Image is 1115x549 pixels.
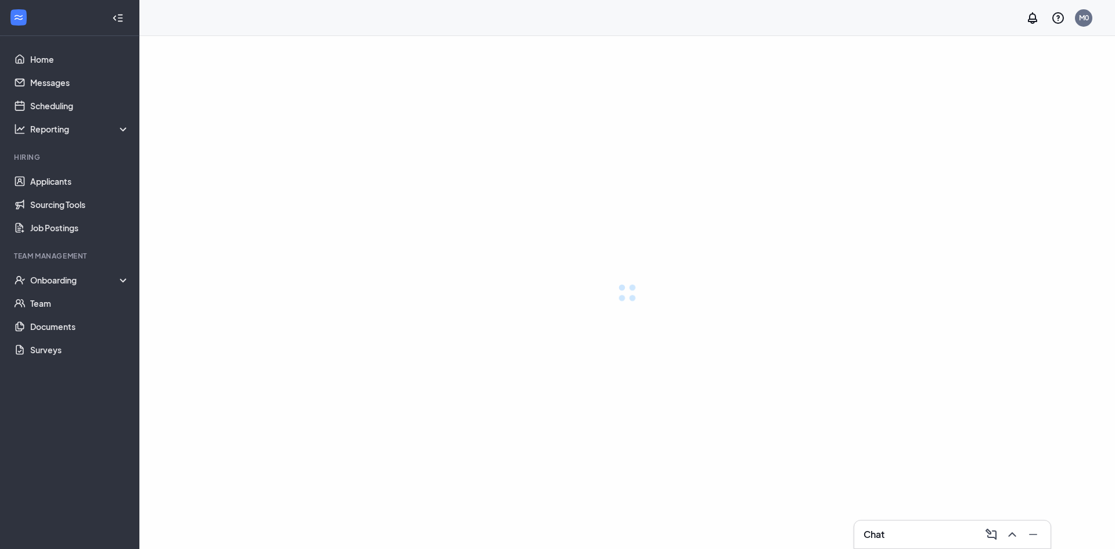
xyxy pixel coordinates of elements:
[1051,11,1065,25] svg: QuestionInfo
[112,12,124,24] svg: Collapse
[984,528,998,541] svg: ComposeMessage
[1079,13,1089,23] div: M0
[30,48,130,71] a: Home
[13,12,24,23] svg: WorkstreamLogo
[1023,525,1041,544] button: Minimize
[14,152,127,162] div: Hiring
[1002,525,1020,544] button: ChevronUp
[30,292,130,315] a: Team
[14,123,26,135] svg: Analysis
[30,71,130,94] a: Messages
[30,274,130,286] div: Onboarding
[30,170,130,193] a: Applicants
[1026,528,1040,541] svg: Minimize
[30,193,130,216] a: Sourcing Tools
[1026,11,1040,25] svg: Notifications
[14,251,127,261] div: Team Management
[30,94,130,117] a: Scheduling
[30,123,130,135] div: Reporting
[1005,528,1019,541] svg: ChevronUp
[981,525,999,544] button: ComposeMessage
[864,528,884,541] h3: Chat
[30,338,130,361] a: Surveys
[30,315,130,338] a: Documents
[30,216,130,239] a: Job Postings
[14,274,26,286] svg: UserCheck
